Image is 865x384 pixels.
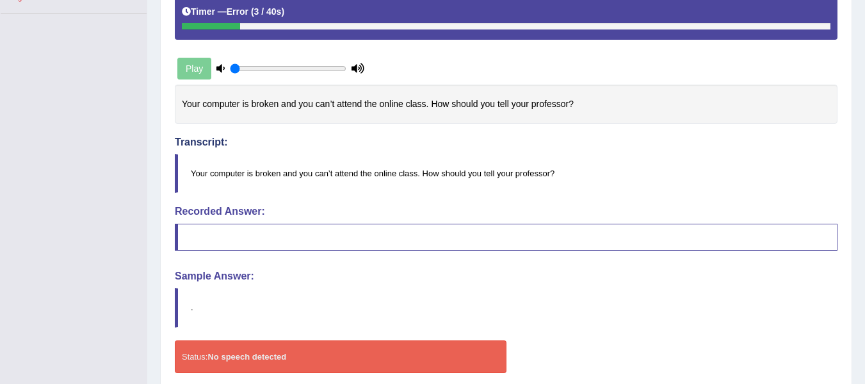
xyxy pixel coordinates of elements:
h4: Recorded Answer: [175,206,837,217]
div: Your computer is broken and you can’t attend the online class. How should you tell your professor? [175,85,837,124]
b: ( [251,6,254,17]
blockquote: . [175,288,837,327]
b: Error [227,6,248,17]
b: ) [281,6,284,17]
strong: No speech detected [207,352,286,362]
blockquote: Your computer is broken and you can’t attend the online class. How should you tell your professor? [175,154,837,193]
h4: Sample Answer: [175,271,837,282]
b: 3 / 40s [254,6,282,17]
div: Status: [175,340,506,373]
h5: Timer — [182,7,284,17]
